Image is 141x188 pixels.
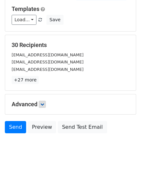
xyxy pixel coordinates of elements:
a: +27 more [12,76,39,84]
a: Send Test Email [58,121,107,133]
a: Preview [28,121,56,133]
iframe: Chat Widget [109,157,141,188]
a: Send [5,121,26,133]
h5: Advanced [12,101,129,108]
button: Save [46,15,63,25]
small: [EMAIL_ADDRESS][DOMAIN_NAME] [12,52,84,57]
small: [EMAIL_ADDRESS][DOMAIN_NAME] [12,67,84,72]
h5: 30 Recipients [12,42,129,49]
small: [EMAIL_ADDRESS][DOMAIN_NAME] [12,60,84,64]
a: Templates [12,5,39,12]
a: Load... [12,15,36,25]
